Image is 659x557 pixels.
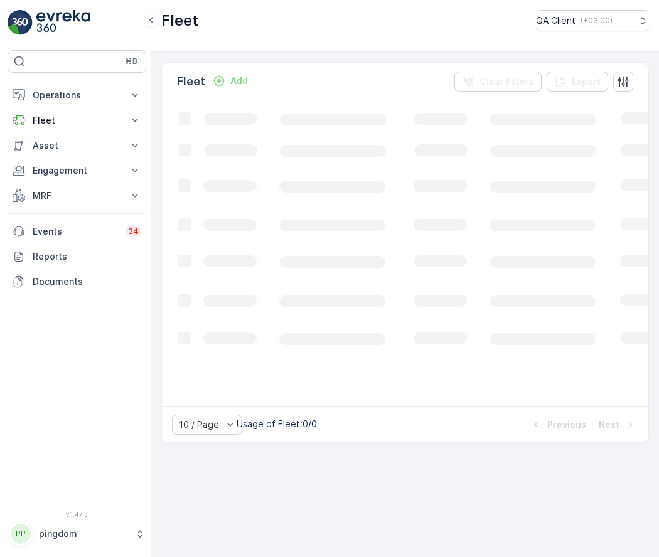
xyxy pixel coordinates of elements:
[8,158,146,183] button: Engagement
[8,10,33,35] img: logo
[480,75,534,88] p: Clear Filters
[536,10,649,31] button: QA Client(+03:00)
[8,83,146,108] button: Operations
[33,89,121,102] p: Operations
[125,56,137,66] p: ⌘B
[8,133,146,158] button: Asset
[230,75,248,87] p: Add
[8,183,146,208] button: MRF
[8,269,146,294] a: Documents
[572,75,601,88] p: Export
[8,108,146,133] button: Fleet
[33,139,121,152] p: Asset
[177,73,205,90] p: Fleet
[8,511,146,518] span: v 1.47.3
[581,16,613,26] p: ( +03:00 )
[33,225,118,238] p: Events
[33,275,141,288] p: Documents
[597,417,638,432] button: Next
[128,226,139,236] p: 34
[39,528,129,540] p: pingdom
[11,524,31,544] div: PP
[528,417,587,432] button: Previous
[547,418,586,431] p: Previous
[536,14,576,27] p: QA Client
[8,521,146,547] button: PPpingdom
[454,72,542,92] button: Clear Filters
[8,244,146,269] a: Reports
[547,72,608,92] button: Export
[599,418,619,431] p: Next
[33,164,121,177] p: Engagement
[8,219,146,244] a: Events34
[33,114,121,127] p: Fleet
[33,189,121,202] p: MRF
[208,73,253,88] button: Add
[237,418,317,430] p: Usage of Fleet : 0/0
[33,250,141,263] p: Reports
[161,11,198,31] p: Fleet
[36,10,90,35] img: logo_light-DOdMpM7g.png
